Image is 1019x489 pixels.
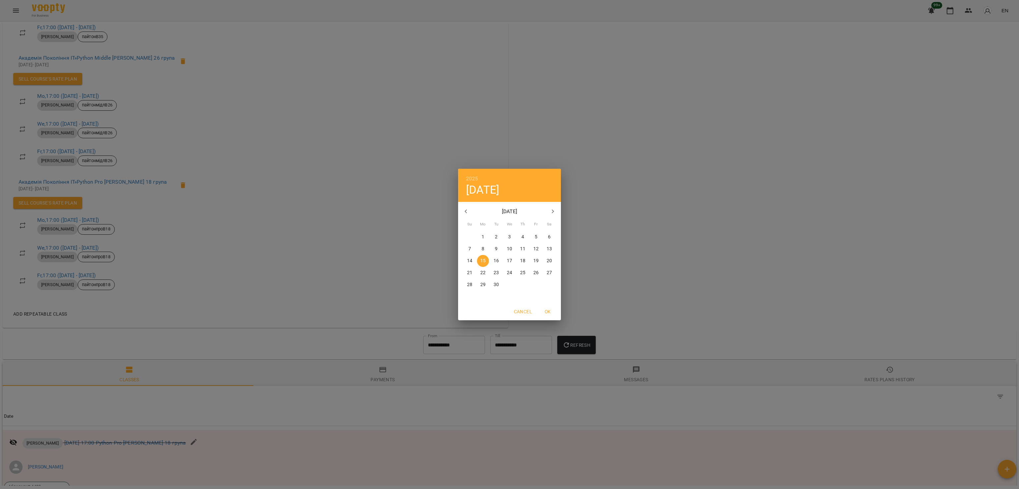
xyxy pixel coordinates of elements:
[464,267,476,279] button: 21
[490,267,502,279] button: 23
[495,234,498,240] p: 2
[464,243,476,255] button: 7
[543,243,555,255] button: 13
[504,221,515,228] span: We
[511,306,534,318] button: Cancel
[540,308,556,316] span: OK
[477,243,489,255] button: 8
[520,246,525,252] p: 11
[521,234,524,240] p: 4
[507,258,512,264] p: 17
[490,255,502,267] button: 16
[533,246,539,252] p: 12
[466,174,478,183] button: 2025
[504,231,515,243] button: 3
[507,270,512,276] p: 24
[467,281,472,288] p: 28
[467,270,472,276] p: 21
[547,258,552,264] p: 20
[517,255,529,267] button: 18
[464,255,476,267] button: 14
[494,281,499,288] p: 30
[543,255,555,267] button: 20
[477,279,489,291] button: 29
[490,221,502,228] span: Tu
[543,221,555,228] span: Sa
[480,281,486,288] p: 29
[530,267,542,279] button: 26
[517,231,529,243] button: 4
[533,270,539,276] p: 26
[490,231,502,243] button: 2
[464,279,476,291] button: 28
[477,221,489,228] span: Mo
[517,243,529,255] button: 11
[520,258,525,264] p: 18
[467,258,472,264] p: 14
[547,246,552,252] p: 13
[537,306,558,318] button: OK
[547,270,552,276] p: 27
[548,234,551,240] p: 6
[468,246,471,252] p: 7
[507,246,512,252] p: 10
[494,258,499,264] p: 16
[477,255,489,267] button: 15
[543,231,555,243] button: 6
[495,246,498,252] p: 9
[514,308,532,316] span: Cancel
[490,279,502,291] button: 30
[535,234,537,240] p: 5
[466,183,499,197] button: [DATE]
[504,255,515,267] button: 17
[517,221,529,228] span: Th
[533,258,539,264] p: 19
[477,267,489,279] button: 22
[520,270,525,276] p: 25
[543,267,555,279] button: 27
[482,234,484,240] p: 1
[490,243,502,255] button: 9
[494,270,499,276] p: 23
[504,243,515,255] button: 10
[477,231,489,243] button: 1
[480,258,486,264] p: 15
[508,234,511,240] p: 3
[530,255,542,267] button: 19
[504,267,515,279] button: 24
[480,270,486,276] p: 22
[474,208,545,215] p: [DATE]
[530,231,542,243] button: 5
[464,221,476,228] span: Su
[530,243,542,255] button: 12
[482,246,484,252] p: 8
[530,221,542,228] span: Fr
[517,267,529,279] button: 25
